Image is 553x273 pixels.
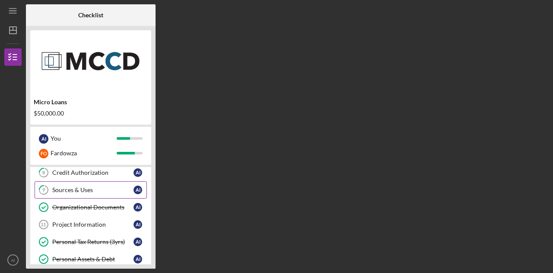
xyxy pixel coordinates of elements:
div: F O [39,149,48,158]
a: 8Credit AuthorizationAI [35,164,147,181]
div: You [51,131,117,146]
a: 11Project InformationAI [35,216,147,233]
div: Credit Authorization [52,169,133,176]
a: Organizational DocumentsAI [35,199,147,216]
div: Organizational Documents [52,204,133,211]
div: A I [133,255,142,263]
div: Personal Assets & Debt [52,256,133,263]
div: $50,000.00 [34,110,148,117]
div: A I [133,168,142,177]
div: Fardowza [51,146,117,161]
a: Personal Assets & DebtAI [35,251,147,268]
tspan: 11 [41,222,46,227]
div: A I [133,186,142,194]
div: Project Information [52,221,133,228]
tspan: 8 [42,170,45,176]
text: AI [11,258,15,263]
div: Sources & Uses [52,186,133,193]
b: Checklist [78,12,103,19]
a: Personal Tax Returns (3yrs)AI [35,233,147,251]
div: A I [133,203,142,212]
div: Micro Loans [34,99,148,106]
div: A I [133,238,142,246]
div: Personal Tax Returns (3yrs) [52,238,133,245]
div: A I [133,220,142,229]
tspan: 9 [42,187,45,193]
img: Product logo [30,35,151,87]
button: AI [4,251,22,269]
div: A I [39,134,48,144]
a: 9Sources & UsesAI [35,181,147,199]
